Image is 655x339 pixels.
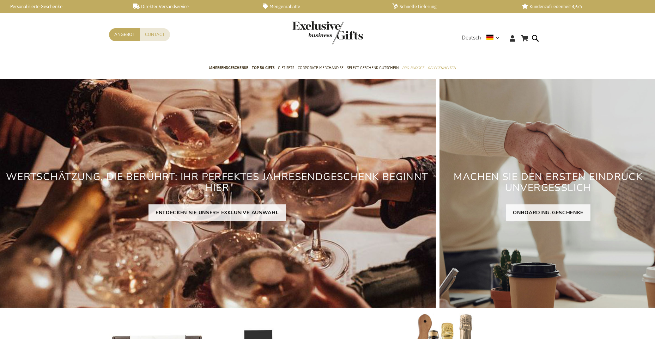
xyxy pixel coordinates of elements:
a: ENTDECKEN SIE UNSERE EXKLUSIVE AUSWAHL [148,204,286,221]
span: Jahresendgeschenke [209,64,248,72]
a: store logo [292,21,328,44]
span: Deutsch [462,34,481,42]
span: Gelegenheiten [427,64,456,72]
a: Direkter Versandservice [133,4,251,10]
a: Kundenzufriedenheit 4,6/5 [522,4,640,10]
a: Angebot [109,28,140,41]
span: Select Geschenk Gutschein [347,64,399,72]
div: Deutsch [462,34,504,42]
a: Schnelle Lieferung [392,4,510,10]
span: TOP 50 Gifts [252,64,274,72]
span: Pro Budget [402,64,424,72]
span: Corporate Merchandise [298,64,344,72]
a: Mengenrabatte [263,4,381,10]
a: Contact [140,28,170,41]
img: Exclusive Business gifts logo [292,21,363,44]
a: ONBOARDING-GESCHENKE [506,204,590,221]
span: Gift Sets [278,64,294,72]
a: Personalisierte Geschenke [4,4,122,10]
